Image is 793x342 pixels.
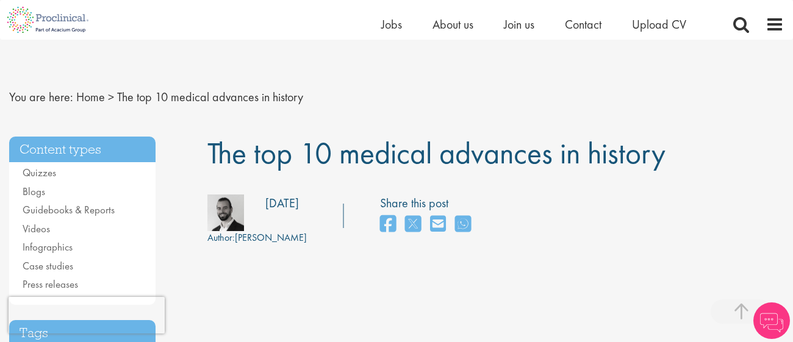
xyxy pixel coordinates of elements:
a: Infographics [23,240,73,254]
a: share on whats app [455,212,471,238]
a: Join us [504,16,534,32]
span: > [108,89,114,105]
img: 76d2c18e-6ce3-4617-eefd-08d5a473185b [207,194,244,231]
a: Quizzes [23,166,56,179]
h3: Content types [9,137,156,163]
label: Share this post [380,194,477,212]
a: share on email [430,212,446,238]
a: Press releases [23,277,78,291]
a: Jobs [381,16,402,32]
a: Guidebooks & Reports [23,203,115,216]
span: You are here: [9,89,73,105]
iframe: reCAPTCHA [9,297,165,333]
a: Videos [23,222,50,235]
a: Upload CV [632,16,686,32]
img: Chatbot [753,302,790,339]
a: share on facebook [380,212,396,238]
span: The top 10 medical advances in history [207,134,666,173]
div: [PERSON_NAME] [207,231,307,245]
a: share on twitter [405,212,421,238]
a: breadcrumb link [76,89,105,105]
a: Case studies [23,259,73,273]
span: The top 10 medical advances in history [117,89,303,105]
a: Contact [565,16,601,32]
div: [DATE] [265,194,299,212]
a: Blogs [23,185,45,198]
a: About us [432,16,473,32]
span: Author: [207,231,235,244]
